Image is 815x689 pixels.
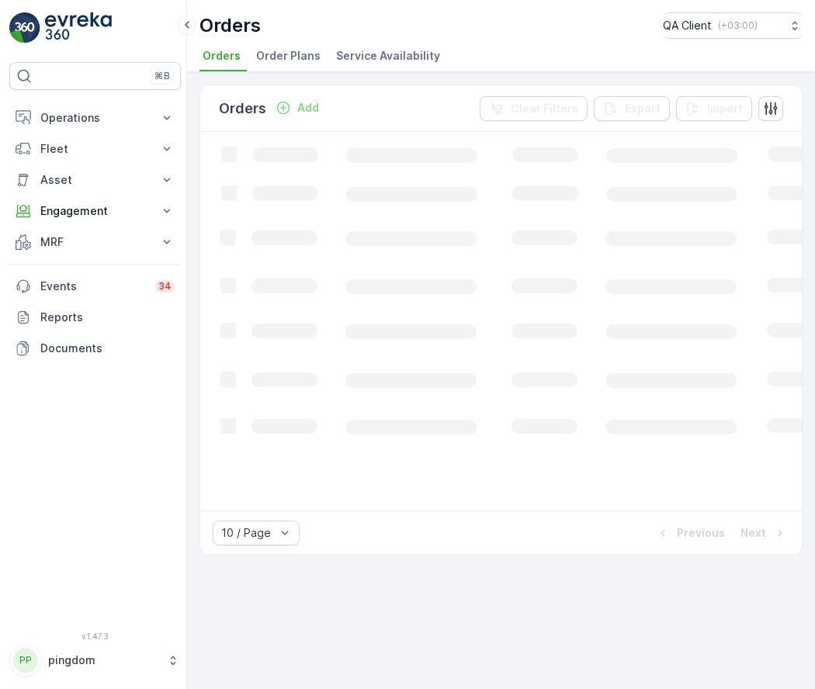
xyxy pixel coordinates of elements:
[677,525,725,541] p: Previous
[40,310,175,325] p: Reports
[256,48,321,64] span: Order Plans
[203,48,241,64] span: Orders
[654,524,727,542] button: Previous
[45,12,112,43] img: logo_light-DOdMpM7g.png
[40,203,150,219] p: Engagement
[40,234,150,250] p: MRF
[40,172,150,188] p: Asset
[158,280,172,293] p: 34
[718,19,758,32] p: ( +03:00 )
[154,70,170,82] p: ⌘B
[336,48,440,64] span: Service Availability
[40,141,150,157] p: Fleet
[13,648,38,673] div: PP
[9,227,181,258] button: MRF
[739,524,789,542] button: Next
[40,279,146,294] p: Events
[9,12,40,43] img: logo
[9,196,181,227] button: Engagement
[9,271,181,302] a: Events34
[9,632,181,641] span: v 1.47.3
[199,13,261,38] p: Orders
[48,653,159,668] p: pingdom
[740,525,766,541] p: Next
[663,12,803,39] button: QA Client(+03:00)
[219,98,266,119] p: Orders
[663,18,712,33] p: QA Client
[594,96,670,121] button: Export
[480,96,588,121] button: Clear Filters
[511,101,578,116] p: Clear Filters
[625,101,661,116] p: Export
[40,341,175,356] p: Documents
[9,102,181,133] button: Operations
[297,100,319,116] p: Add
[9,644,181,677] button: PPpingdom
[9,333,181,364] a: Documents
[9,133,181,164] button: Fleet
[676,96,752,121] button: Import
[40,110,150,126] p: Operations
[9,164,181,196] button: Asset
[707,101,743,116] p: Import
[269,99,325,117] button: Add
[9,302,181,333] a: Reports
